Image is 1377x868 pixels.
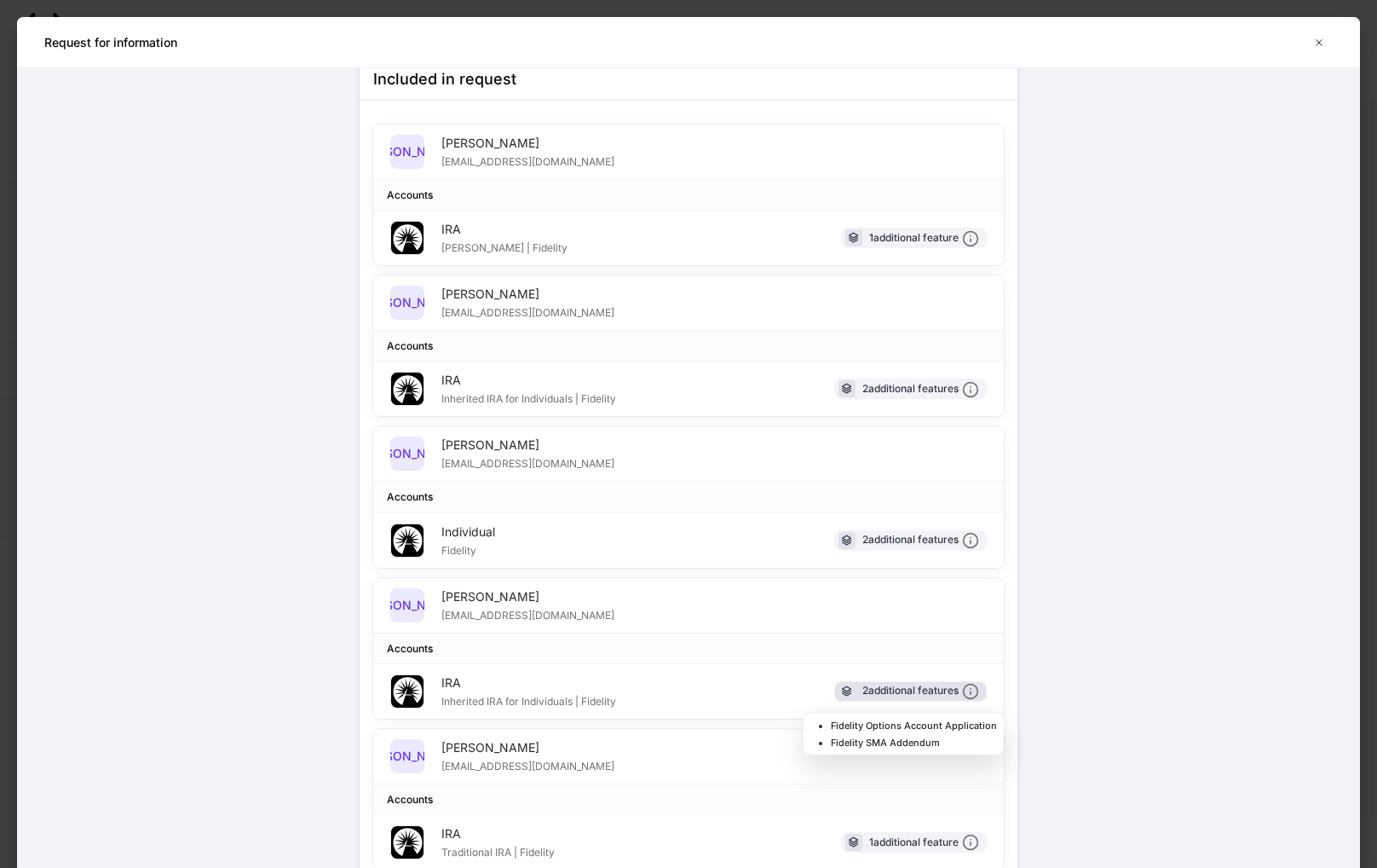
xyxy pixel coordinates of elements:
div: Accounts [387,187,433,203]
div: Inherited IRA for Individuals | Fidelity [441,389,616,406]
div: [EMAIL_ADDRESS][DOMAIN_NAME] [441,152,614,169]
div: Accounts [387,791,433,807]
div: Inherited IRA for Individuals | Fidelity [441,692,616,709]
div: IRA [441,221,568,238]
div: Individual [441,524,495,541]
div: [EMAIL_ADDRESS][DOMAIN_NAME] [441,756,614,773]
div: 1 additional feature [869,834,979,852]
div: Traditional IRA | Fidelity [441,842,555,859]
div: 2 additional features [862,380,979,398]
div: [PERSON_NAME] [441,437,614,454]
div: 1 additional feature [869,229,979,247]
div: [PERSON_NAME] [441,588,614,605]
div: 2 additional features [862,682,979,700]
div: IRA [441,372,616,389]
div: [PERSON_NAME] [441,739,614,756]
h5: Request for information [44,34,177,51]
div: [PERSON_NAME] [441,286,614,303]
div: IRA [441,674,616,692]
div: Accounts [387,338,433,354]
h5: [PERSON_NAME] [359,294,457,311]
div: IRA [441,825,555,842]
h5: [PERSON_NAME] [359,748,457,765]
h5: [PERSON_NAME] [359,143,457,160]
div: [EMAIL_ADDRESS][DOMAIN_NAME] [441,303,614,320]
li: Fidelity Options Account Application [831,717,997,734]
div: [PERSON_NAME] [441,135,614,152]
div: 2 additional features [862,531,979,549]
div: [EMAIL_ADDRESS][DOMAIN_NAME] [441,454,614,471]
h5: [PERSON_NAME] [359,445,457,462]
div: [PERSON_NAME] | Fidelity [441,238,568,255]
h5: [PERSON_NAME] [359,597,457,614]
div: Fidelity [441,541,495,558]
div: Included in request [373,69,516,90]
div: [EMAIL_ADDRESS][DOMAIN_NAME] [441,605,614,622]
div: Accounts [387,640,433,657]
div: Accounts [387,489,433,505]
li: Fidelity SMA Addendum [831,734,997,751]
